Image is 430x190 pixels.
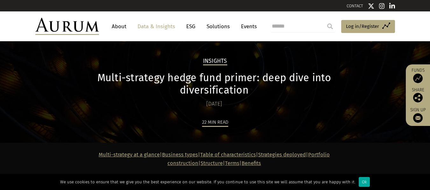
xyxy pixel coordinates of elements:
a: Benefits [242,160,261,166]
a: Sign up [409,107,427,123]
img: Sign up to our newsletter [413,113,423,123]
a: Structure [201,160,223,166]
a: Funds [409,68,427,83]
a: Table of characteristics [200,152,256,158]
a: About [109,21,130,32]
img: Twitter icon [368,3,374,9]
img: Access Funds [413,74,423,83]
input: Submit [324,20,336,33]
a: Log in/Register [341,20,395,33]
a: Multi-strategy at a glance [99,152,160,158]
img: Linkedin icon [389,3,395,9]
div: Share [409,88,427,102]
img: Share this post [413,93,423,102]
a: Solutions [203,21,233,32]
a: Events [238,21,257,32]
a: ESG [183,21,199,32]
div: 22 min read [202,118,228,127]
img: Instagram icon [379,3,385,9]
a: Strategies deployed [258,152,306,158]
strong: | | | | | | [99,152,330,166]
div: [DATE] [62,100,366,108]
a: Terms [225,160,239,166]
span: Log in/Register [346,23,379,30]
h2: Insights [203,58,227,65]
a: Business types [162,152,198,158]
img: Aurum [35,18,99,35]
div: Ok [359,177,370,187]
h1: Multi-strategy hedge fund primer: deep dive into diversification [62,72,366,96]
a: Data & Insights [134,21,178,32]
a: CONTACT [347,3,363,8]
strong: | [239,160,242,166]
